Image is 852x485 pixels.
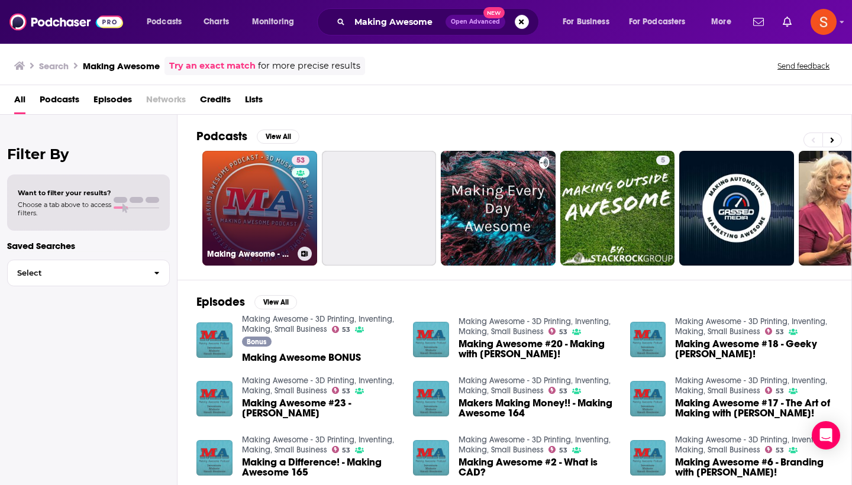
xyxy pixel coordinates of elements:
button: View All [254,295,297,309]
span: Making Awesome #6 - Branding with [PERSON_NAME]! [675,457,832,477]
a: 53 [548,446,567,453]
a: Making Awesome - 3D Printing, Inventing, Making, Small Business [675,316,827,337]
h2: Podcasts [196,129,247,144]
img: User Profile [811,9,837,35]
span: Monitoring [252,14,294,30]
span: Making Awesome #17 - The Art of Making with [PERSON_NAME]! [675,398,832,418]
span: for more precise results [258,59,360,73]
img: Making Awesome #23 - Brent Rosenburgh [196,381,233,417]
button: Select [7,260,170,286]
span: Logged in as sadie76317 [811,9,837,35]
div: Search podcasts, credits, & more... [328,8,550,35]
span: 53 [296,155,305,167]
button: open menu [621,12,703,31]
p: Saved Searches [7,240,170,251]
a: Making Awesome - 3D Printing, Inventing, Making, Small Business [459,435,611,455]
a: Try an exact match [169,59,256,73]
span: 53 [776,389,784,394]
span: 53 [559,329,567,335]
button: open menu [703,12,746,31]
a: Making Awesome #17 - The Art of Making with Rafael! [675,398,832,418]
span: 5 [661,155,665,167]
a: Making Awesome - 3D Printing, Inventing, Making, Small Business [242,314,394,334]
a: Making Awesome - 3D Printing, Inventing, Making, Small Business [675,435,827,455]
a: 53 [332,326,351,333]
a: Making a Difference! - Making Awesome 165 [242,457,399,477]
span: Charts [204,14,229,30]
a: Making Awesome #6 - Branding with Tomas! [675,457,832,477]
a: 53 [765,387,784,394]
img: Making Awesome #20 - Making with Billie Ruben! [413,322,449,358]
span: All [14,90,25,114]
button: open menu [554,12,624,31]
span: 53 [342,389,350,394]
h2: Episodes [196,295,245,309]
a: 53Making Awesome - 3D Printing, Inventing, Making, Small Business [202,151,317,266]
a: Making Awesome BONUS [242,353,361,363]
span: Networks [146,90,186,114]
a: Episodes [93,90,132,114]
button: open menu [244,12,309,31]
a: Making Awesome - 3D Printing, Inventing, Making, Small Business [242,435,394,455]
img: Making Awesome #17 - The Art of Making with Rafael! [630,381,666,417]
button: View All [257,130,299,144]
a: Credits [200,90,231,114]
button: Send feedback [774,61,833,71]
span: 53 [776,329,784,335]
span: 53 [342,327,350,332]
a: Making Awesome #2 - What is CAD? [459,457,616,477]
button: open menu [138,12,197,31]
h3: Search [39,60,69,72]
span: Making Awesome #23 - [PERSON_NAME] [242,398,399,418]
a: 53 [765,446,784,453]
div: Open Intercom Messenger [812,421,840,450]
span: 53 [559,448,567,453]
img: Making a Difference! - Making Awesome 165 [196,440,233,476]
span: Open Advanced [451,19,500,25]
img: Podchaser - Follow, Share and Rate Podcasts [9,11,123,33]
a: Show notifications dropdown [748,12,769,32]
a: 53 [332,446,351,453]
a: Show notifications dropdown [778,12,796,32]
a: Making Awesome #18 - Geeky Faye! [675,339,832,359]
a: 5 [656,156,670,165]
a: Making Awesome - 3D Printing, Inventing, Making, Small Business [459,316,611,337]
a: Making Awesome #20 - Making with Billie Ruben! [459,339,616,359]
span: More [711,14,731,30]
img: Making Awesome #2 - What is CAD? [413,440,449,476]
a: PodcastsView All [196,129,299,144]
button: Open AdvancedNew [446,15,505,29]
h2: Filter By [7,145,170,163]
a: 53 [548,328,567,335]
a: Charts [196,12,236,31]
h3: Making Awesome - 3D Printing, Inventing, Making, Small Business [207,249,293,259]
img: Making Awesome #6 - Branding with Tomas! [630,440,666,476]
a: Making Awesome - 3D Printing, Inventing, Making, Small Business [242,376,394,396]
span: 53 [776,448,784,453]
span: Making Awesome #20 - Making with [PERSON_NAME]! [459,339,616,359]
a: Makers Making Money!! - Making Awesome 164 [459,398,616,418]
a: Making Awesome #18 - Geeky Faye! [630,322,666,358]
img: Making Awesome BONUS [196,322,233,358]
img: Makers Making Money!! - Making Awesome 164 [413,381,449,417]
span: Bonus [247,338,266,345]
a: Podcasts [40,90,79,114]
span: Lists [245,90,263,114]
a: 53 [765,328,784,335]
a: EpisodesView All [196,295,297,309]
